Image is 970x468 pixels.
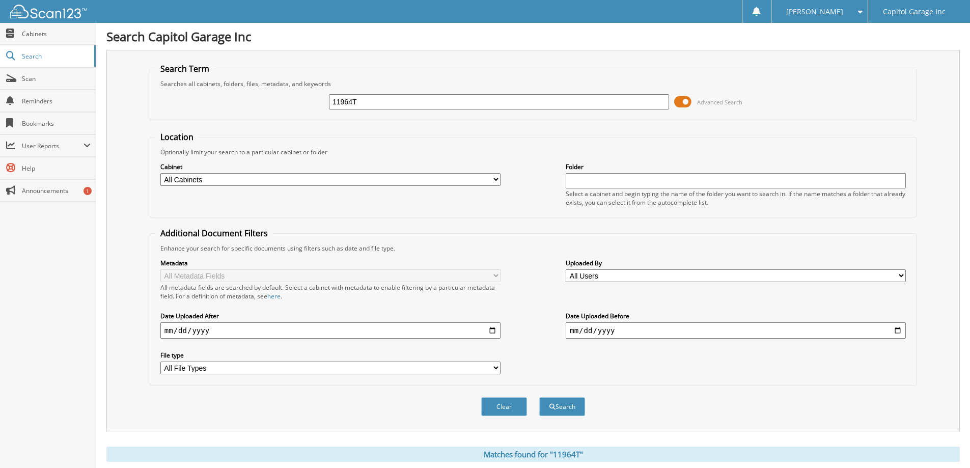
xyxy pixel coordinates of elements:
[697,98,742,106] span: Advanced Search
[160,259,501,267] label: Metadata
[155,79,911,88] div: Searches all cabinets, folders, files, metadata, and keywords
[786,9,843,15] span: [PERSON_NAME]
[106,447,960,462] div: Matches found for "11964T"
[155,63,214,74] legend: Search Term
[539,397,585,416] button: Search
[155,228,273,239] legend: Additional Document Filters
[160,322,501,339] input: start
[22,30,91,38] span: Cabinets
[160,312,501,320] label: Date Uploaded After
[267,292,281,300] a: here
[22,119,91,128] span: Bookmarks
[883,9,946,15] span: Capitol Garage Inc
[155,148,911,156] div: Optionally limit your search to a particular cabinet or folder
[22,186,91,195] span: Announcements
[160,351,501,360] label: File type
[22,74,91,83] span: Scan
[566,312,906,320] label: Date Uploaded Before
[155,244,911,253] div: Enhance your search for specific documents using filters such as date and file type.
[566,189,906,207] div: Select a cabinet and begin typing the name of the folder you want to search in. If the name match...
[481,397,527,416] button: Clear
[22,52,89,61] span: Search
[155,131,199,143] legend: Location
[22,97,91,105] span: Reminders
[566,259,906,267] label: Uploaded By
[566,322,906,339] input: end
[10,5,87,18] img: scan123-logo-white.svg
[160,283,501,300] div: All metadata fields are searched by default. Select a cabinet with metadata to enable filtering b...
[160,162,501,171] label: Cabinet
[22,164,91,173] span: Help
[22,142,84,150] span: User Reports
[84,187,92,195] div: 1
[106,28,960,45] h1: Search Capitol Garage Inc
[566,162,906,171] label: Folder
